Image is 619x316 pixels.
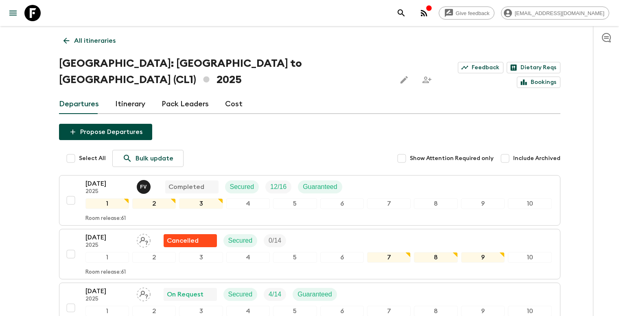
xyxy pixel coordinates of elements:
div: 6 [320,252,364,263]
p: 2025 [85,296,130,303]
div: 3 [179,252,223,263]
button: [DATE]2025Francisco ValeroCompletedSecuredTrip FillGuaranteed12345678910Room release:61 [59,175,560,226]
div: 8 [414,252,457,263]
div: 9 [461,198,505,209]
div: 2 [132,198,176,209]
div: 6 [320,198,364,209]
p: 2025 [85,189,130,195]
div: 9 [461,252,505,263]
p: Room release: 61 [85,269,126,276]
a: Itinerary [115,94,145,114]
p: Completed [168,182,204,192]
div: Trip Fill [264,288,286,301]
a: Bookings [517,77,560,88]
p: 0 / 14 [269,236,281,246]
div: 4 [226,252,270,263]
span: [EMAIL_ADDRESS][DOMAIN_NAME] [510,10,609,16]
div: 10 [508,252,551,263]
a: Bulk update [112,150,184,167]
button: Edit this itinerary [396,72,412,88]
span: Share this itinerary [419,72,435,88]
button: menu [5,5,21,21]
p: Cancelled [167,236,199,246]
p: All itineraries [74,36,116,46]
span: Include Archived [513,154,560,162]
div: 4 [226,198,270,209]
span: Francisco Valero [137,182,152,189]
p: Guaranteed [303,182,337,192]
div: 1 [85,252,129,263]
div: Trip Fill [264,234,286,247]
button: [DATE]2025Assign pack leaderFlash Pack cancellationSecuredTrip Fill12345678910Room release:61 [59,229,560,279]
div: 7 [367,252,411,263]
span: Give feedback [451,10,494,16]
div: 8 [414,198,457,209]
p: 4 / 14 [269,290,281,299]
div: 5 [273,252,317,263]
div: 1 [85,198,129,209]
p: Bulk update [136,154,173,163]
p: [DATE] [85,233,130,242]
a: All itineraries [59,33,120,49]
div: Flash Pack cancellation [164,234,217,247]
span: Select All [79,154,106,162]
p: [DATE] [85,286,130,296]
div: Trip Fill [265,180,291,193]
span: Assign pack leader [137,290,151,296]
p: Secured [228,290,253,299]
div: 5 [273,198,317,209]
span: Assign pack leader [137,236,151,243]
div: 10 [508,198,551,209]
a: Feedback [458,62,503,73]
a: Cost [225,94,243,114]
p: [DATE] [85,179,130,189]
div: Secured [223,288,258,301]
a: Give feedback [439,7,494,20]
p: 12 / 16 [270,182,287,192]
div: [EMAIL_ADDRESS][DOMAIN_NAME] [501,7,609,20]
button: Propose Departures [59,124,152,140]
p: Guaranteed [297,290,332,299]
p: Room release: 61 [85,215,126,222]
div: 7 [367,198,411,209]
a: Departures [59,94,99,114]
a: Dietary Reqs [507,62,560,73]
div: Secured [223,234,258,247]
div: 2 [132,252,176,263]
p: 2025 [85,242,130,249]
p: On Request [167,290,203,299]
p: Secured [230,182,254,192]
div: 3 [179,198,223,209]
span: Show Attention Required only [410,154,494,162]
div: Secured [225,180,259,193]
h1: [GEOGRAPHIC_DATA]: [GEOGRAPHIC_DATA] to [GEOGRAPHIC_DATA] (CL1) 2025 [59,55,390,88]
a: Pack Leaders [162,94,209,114]
button: search adventures [393,5,409,21]
p: Secured [228,236,253,246]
